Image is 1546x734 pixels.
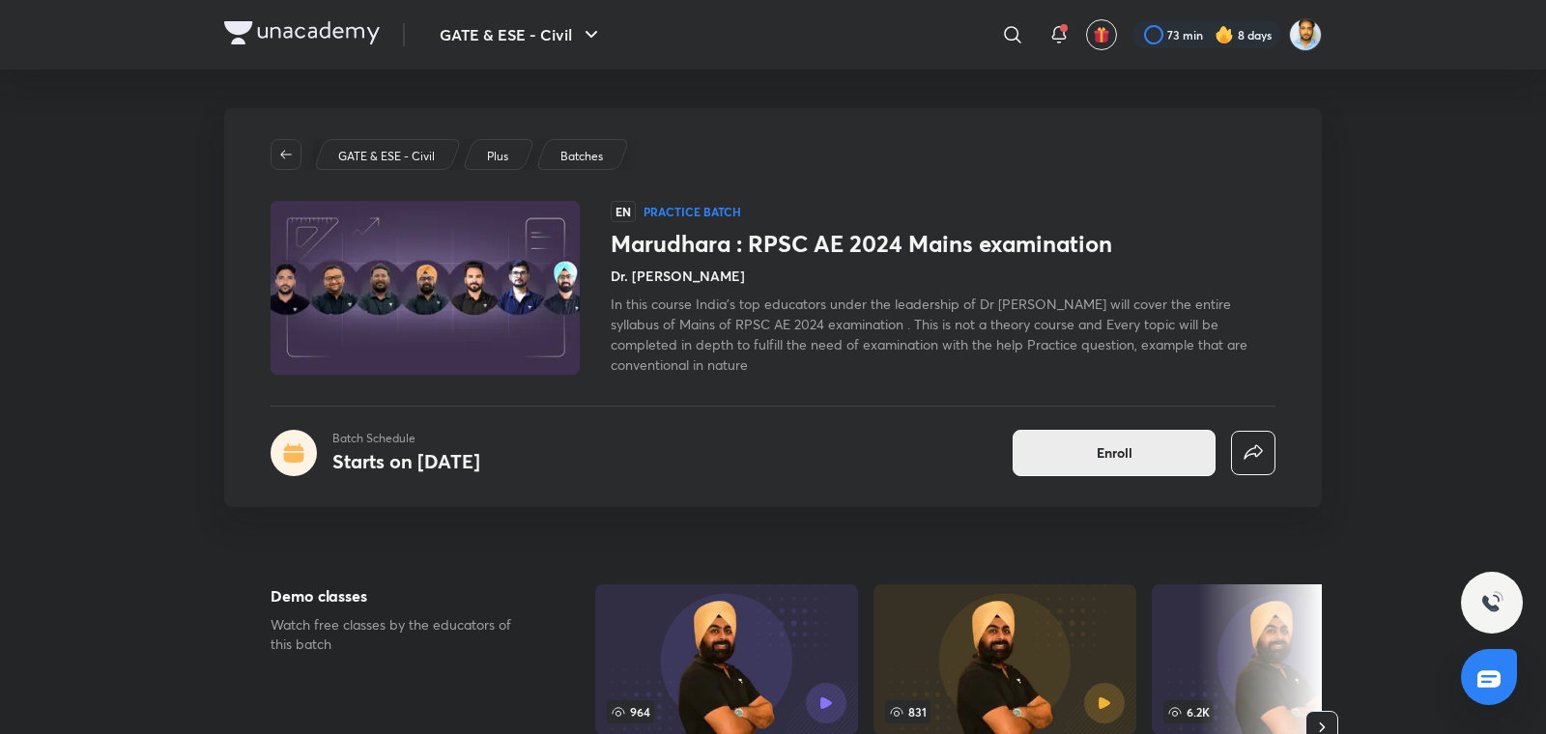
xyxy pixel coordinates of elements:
[487,148,508,165] p: Plus
[224,21,380,49] a: Company Logo
[271,615,533,654] p: Watch free classes by the educators of this batch
[428,15,615,54] button: GATE & ESE - Civil
[1215,25,1234,44] img: streak
[644,204,741,219] p: Practice Batch
[224,21,380,44] img: Company Logo
[611,230,1275,258] h1: Marudhara : RPSC AE 2024 Mains examination
[338,148,435,165] p: GATE & ESE - Civil
[1097,443,1132,463] span: Enroll
[268,199,583,377] img: Thumbnail
[332,448,480,474] h4: Starts on [DATE]
[335,148,439,165] a: GATE & ESE - Civil
[611,266,745,286] h4: Dr. [PERSON_NAME]
[1093,26,1110,43] img: avatar
[560,148,603,165] p: Batches
[484,148,512,165] a: Plus
[1480,591,1503,614] img: ttu
[271,584,533,607] h5: Demo classes
[1013,430,1216,476] button: Enroll
[1289,18,1322,51] img: Kunal Pradeep
[611,295,1247,374] span: In this course India's top educators under the leadership of Dr [PERSON_NAME] will cover the enti...
[611,201,636,222] span: EN
[558,148,607,165] a: Batches
[332,430,480,447] p: Batch Schedule
[607,700,654,723] span: 964
[1086,19,1117,50] button: avatar
[885,700,930,723] span: 831
[1163,700,1214,723] span: 6.2K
